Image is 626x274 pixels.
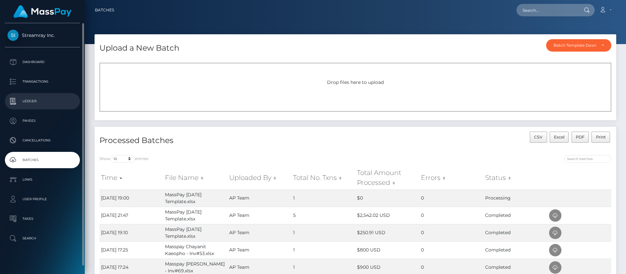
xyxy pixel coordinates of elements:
[419,224,483,241] td: 0
[228,189,291,207] td: AP Team
[355,166,419,189] th: Total Amount Processed: activate to sort column ascending
[7,155,77,165] p: Batches
[291,166,355,189] th: Total No. Txns: activate to sort column ascending
[291,207,355,224] td: 5
[516,4,578,16] input: Search...
[572,132,589,143] button: PDF
[99,224,163,241] td: [DATE] 19:10
[419,189,483,207] td: 0
[291,224,355,241] td: 1
[355,207,419,224] td: $2,542.02 USD
[228,207,291,224] td: AP Team
[530,132,547,143] button: CSV
[7,116,77,126] p: Payees
[355,224,419,241] td: $250.91 USD
[554,43,596,48] div: Batch Template Download
[5,132,80,149] a: Cancellations
[576,135,585,139] span: PDF
[7,234,77,243] p: Search
[163,207,227,224] td: MassPay [DATE] Template.xlsx
[99,207,163,224] td: [DATE] 21:47
[111,155,135,163] select: Showentries
[564,155,611,163] input: Search batches
[99,135,350,146] h4: Processed Batches
[99,241,163,259] td: [DATE] 17:25
[7,175,77,185] p: Links
[7,194,77,204] p: User Profile
[355,241,419,259] td: $800 USD
[99,189,163,207] td: [DATE] 19:00
[596,135,606,139] span: Print
[95,3,114,17] a: Batches
[419,241,483,259] td: 0
[7,96,77,106] p: Ledger
[484,166,547,189] th: Status: activate to sort column ascending
[591,132,610,143] button: Print
[99,155,148,163] label: Show entries
[5,73,80,90] a: Transactions
[484,189,547,207] td: Processing
[546,39,611,52] button: Batch Template Download
[5,211,80,227] a: Taxes
[419,166,483,189] th: Errors: activate to sort column ascending
[291,189,355,207] td: 1
[5,152,80,168] a: Batches
[534,135,543,139] span: CSV
[99,42,179,54] h4: Upload a New Batch
[228,166,291,189] th: Uploaded By: activate to sort column ascending
[7,77,77,87] p: Transactions
[5,230,80,247] a: Search
[5,54,80,70] a: Dashboard
[7,57,77,67] p: Dashboard
[5,113,80,129] a: Payees
[7,136,77,145] p: Cancellations
[484,224,547,241] td: Completed
[355,189,419,207] td: $0
[163,189,227,207] td: MassPay [DATE] Template.xlsx
[163,224,227,241] td: MassPay [DATE] Template.xlsx
[5,32,80,38] span: Streamray Inc.
[7,214,77,224] p: Taxes
[5,191,80,207] a: User Profile
[5,171,80,188] a: Links
[327,79,384,85] span: Drop files here to upload
[5,93,80,109] a: Ledger
[7,30,19,41] img: Streamray Inc.
[484,207,547,224] td: Completed
[228,241,291,259] td: AP Team
[13,5,71,18] img: MassPay Logo
[99,166,163,189] th: Time: activate to sort column ascending
[228,224,291,241] td: AP Team
[291,241,355,259] td: 1
[550,132,569,143] button: Excel
[484,241,547,259] td: Completed
[554,135,564,139] span: Excel
[163,241,227,259] td: Masspay Chayanit Kaeopho - Inv#53.xlsx
[419,207,483,224] td: 0
[163,166,227,189] th: File Name: activate to sort column ascending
